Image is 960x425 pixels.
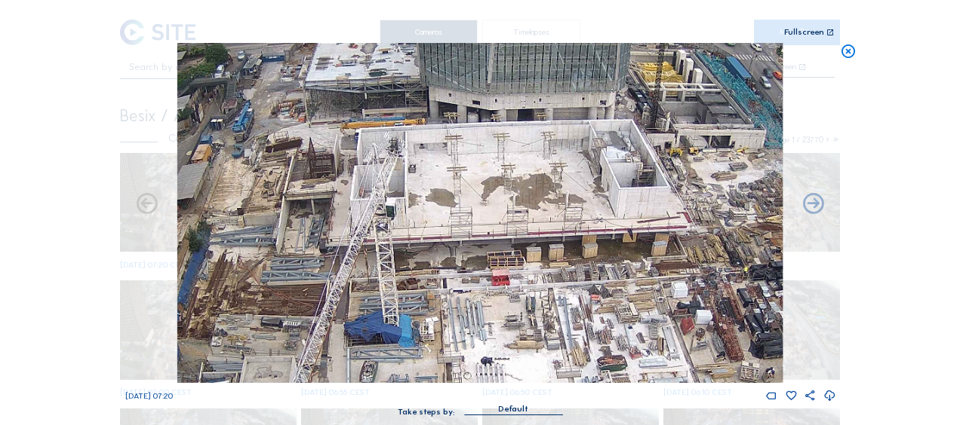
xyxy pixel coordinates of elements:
[784,28,824,37] div: Fullscreen
[398,408,455,416] div: Take steps by:
[177,43,783,383] img: Image
[498,402,528,416] div: Default
[134,192,159,217] i: Forward
[801,192,826,217] i: Back
[125,391,173,401] span: [DATE] 07:20
[464,402,562,414] div: Default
